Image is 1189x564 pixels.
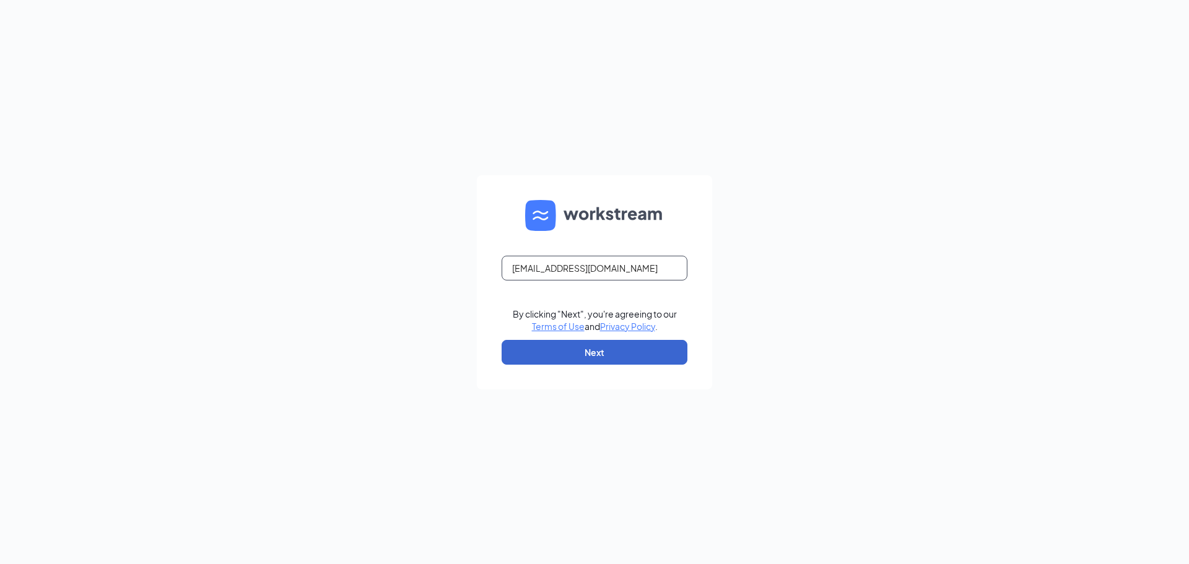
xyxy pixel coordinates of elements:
a: Privacy Policy [600,321,655,332]
button: Next [502,340,687,365]
div: By clicking "Next", you're agreeing to our and . [513,308,677,332]
input: Email [502,256,687,280]
a: Terms of Use [532,321,585,332]
img: WS logo and Workstream text [525,200,664,231]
